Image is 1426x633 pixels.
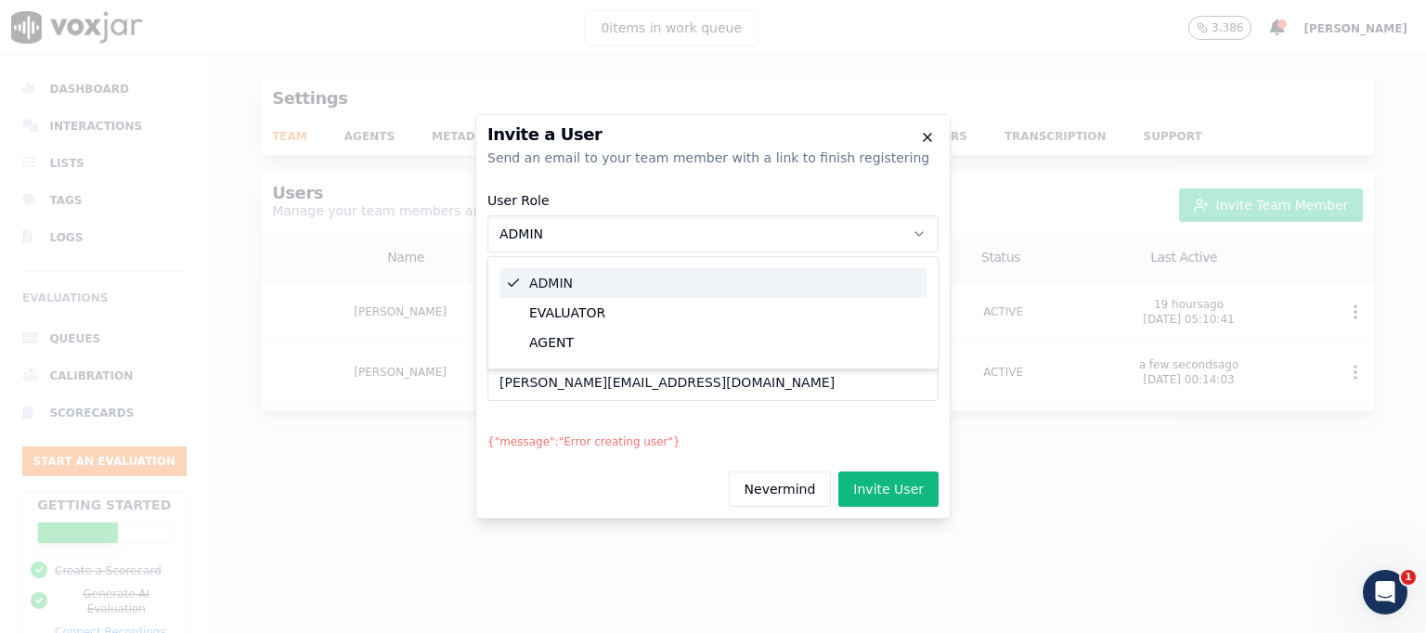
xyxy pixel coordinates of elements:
div: ADMIN [499,268,927,298]
div: Send an email to your team member with a link to finish registering [487,149,939,167]
span: 1 [1401,570,1416,585]
div: EVALUATOR [499,298,927,328]
label: User Role [487,193,550,208]
span: ADMIN [499,225,543,243]
iframe: Intercom live chat [1363,570,1407,614]
button: Invite User [838,472,939,507]
button: Nevermind [729,472,832,507]
div: AGENT [499,328,927,357]
h2: Invite a User [487,126,939,143]
input: User's Email [487,364,939,401]
p: {"message":"Error creating user"} [487,434,681,449]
